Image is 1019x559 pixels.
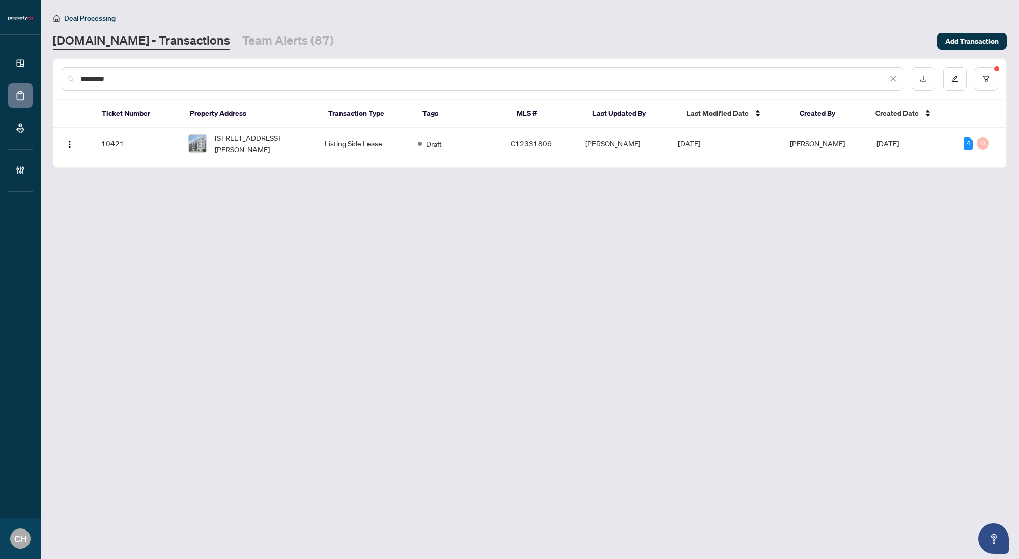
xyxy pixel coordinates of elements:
[876,139,899,148] span: [DATE]
[511,139,552,148] span: C12331806
[978,523,1009,554] button: Open asap
[790,139,845,148] span: [PERSON_NAME]
[943,67,967,91] button: edit
[508,100,584,128] th: MLS #
[687,108,749,119] span: Last Modified Date
[875,108,919,119] span: Created Date
[64,14,116,23] span: Deal Processing
[242,32,334,50] a: Team Alerts (87)
[678,139,700,148] span: [DATE]
[317,128,410,159] td: Listing Side Lease
[983,75,990,82] span: filter
[53,32,230,50] a: [DOMAIN_NAME] - Transactions
[977,137,989,150] div: 0
[66,140,74,149] img: Logo
[414,100,508,128] th: Tags
[867,100,955,128] th: Created Date
[577,128,670,159] td: [PERSON_NAME]
[975,67,998,91] button: filter
[951,75,958,82] span: edit
[62,135,78,152] button: Logo
[8,15,33,21] img: logo
[890,75,897,82] span: close
[215,132,308,155] span: [STREET_ADDRESS][PERSON_NAME]
[920,75,927,82] span: download
[937,33,1007,50] button: Add Transaction
[93,128,180,159] td: 10421
[14,532,27,546] span: CH
[182,100,320,128] th: Property Address
[791,100,867,128] th: Created By
[912,67,935,91] button: download
[678,100,791,128] th: Last Modified Date
[94,100,182,128] th: Ticket Number
[964,137,973,150] div: 4
[584,100,678,128] th: Last Updated By
[189,135,206,152] img: thumbnail-img
[320,100,414,128] th: Transaction Type
[53,15,60,22] span: home
[426,138,442,150] span: Draft
[945,33,999,49] span: Add Transaction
